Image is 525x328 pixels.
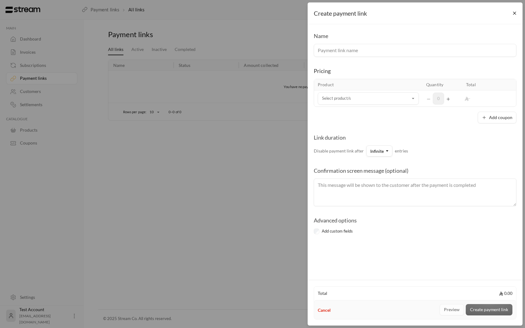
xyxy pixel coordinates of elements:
[314,32,328,40] div: Name
[314,166,408,175] div: Confirmation screen message (optional)
[370,149,384,154] span: Infinite
[499,290,512,296] span: 0.00
[314,44,516,57] input: Payment link name
[318,307,331,313] button: Cancel
[462,79,502,91] th: Total
[314,79,422,91] th: Product
[318,290,327,296] span: Total
[314,67,516,75] div: Pricing
[314,133,408,142] div: Link duration
[314,148,364,153] span: Disable payment link after
[462,91,502,106] td: -
[322,228,353,234] label: Add custom fields
[314,79,516,107] table: Selected Products
[410,95,417,102] button: Open
[314,10,367,17] span: Create payment link
[422,79,462,91] th: Quantity
[395,148,408,153] span: entries
[314,216,357,225] div: Advanced options
[433,93,444,104] span: 0
[509,8,520,19] button: Close
[478,112,516,123] button: Add coupon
